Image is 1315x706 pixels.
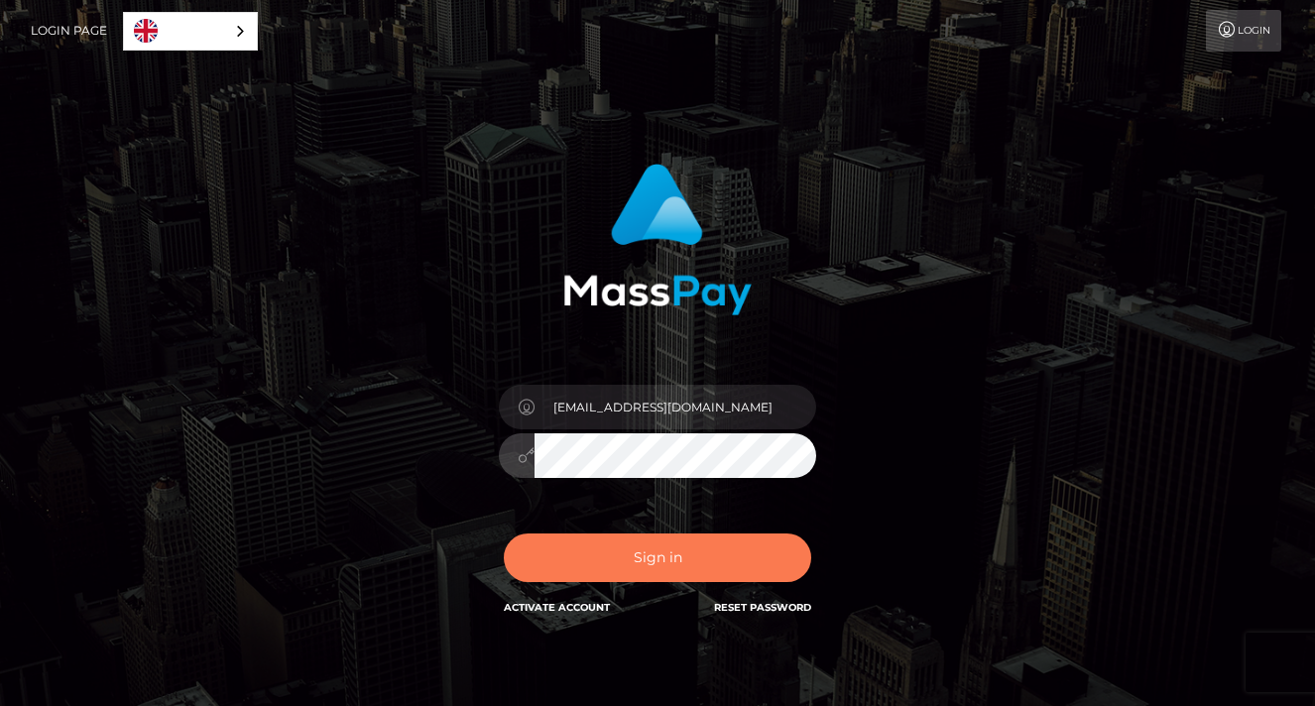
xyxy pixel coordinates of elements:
input: E-mail... [535,385,816,429]
a: Login [1206,10,1281,52]
a: English [124,13,257,50]
div: Language [123,12,258,51]
a: Login Page [31,10,107,52]
a: Reset Password [714,601,811,614]
aside: Language selected: English [123,12,258,51]
a: Activate Account [504,601,610,614]
img: MassPay Login [563,164,752,315]
button: Sign in [504,533,811,582]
